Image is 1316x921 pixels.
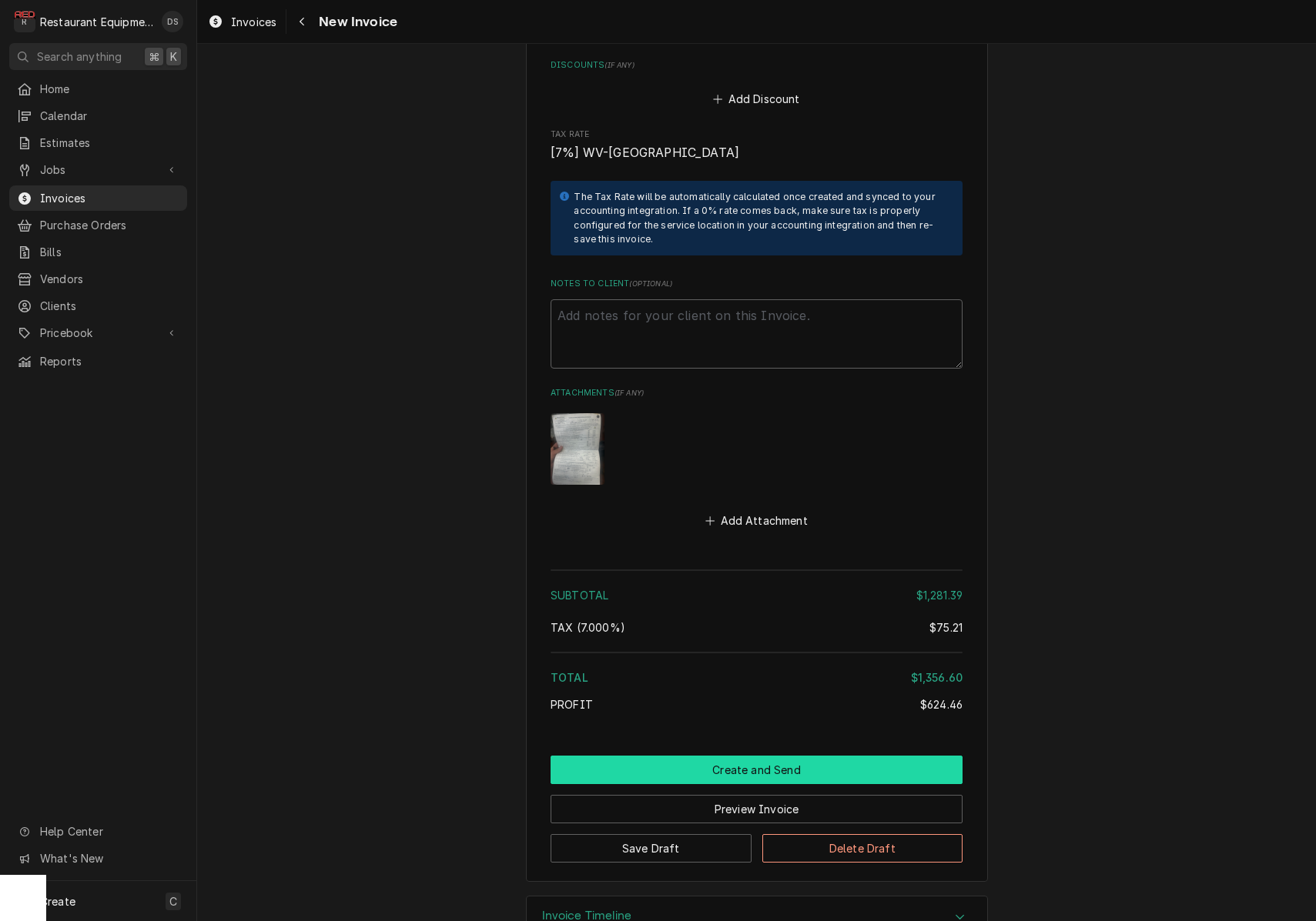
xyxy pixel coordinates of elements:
[574,190,947,247] div: The Tax Rate will be automatically calculated once created and synced to your accounting integrat...
[40,895,75,908] span: Create
[9,320,187,345] a: Go to Pricebook
[40,190,179,206] span: Invoices
[551,144,963,162] span: Tax Rate
[551,387,963,531] div: Attachments
[162,11,183,32] div: DS
[551,564,963,723] div: Amount Summary
[551,671,588,684] span: Total
[916,587,963,603] div: $1,281.39
[37,48,122,65] span: Search anything
[711,88,802,110] button: Add Discount
[170,48,177,65] span: K
[40,353,179,369] span: Reports
[551,413,604,485] img: n0ckWijBQ9mD1xx8l1Rg
[551,669,963,686] div: Total
[40,162,156,178] span: Jobs
[40,823,178,839] span: Help Center
[551,587,963,603] div: Subtotal
[9,819,187,844] a: Go to Help Center
[231,14,276,30] span: Invoices
[920,698,963,711] span: $624.46
[9,130,187,155] a: Estimates
[551,589,608,602] span: Subtotal
[551,795,963,823] button: Preview Invoice
[551,59,963,72] label: Discounts
[551,145,739,160] span: [7%] WV-[GEOGRAPHIC_DATA]
[551,621,625,634] span: [6%] West Virginia State [1%] West Virginia, St. Albans City
[551,784,963,823] div: Button Group Row
[551,696,963,712] div: Profit
[40,135,179,151] span: Estimates
[9,185,187,211] a: Invoices
[604,61,634,69] span: ( if any )
[9,846,187,871] a: Go to What's New
[911,669,963,686] div: $1,356.60
[9,349,187,374] a: Reports
[162,11,183,32] div: Derek Stewart's Avatar
[40,298,179,314] span: Clients
[40,81,179,97] span: Home
[551,756,963,863] div: Button Group
[551,278,963,290] label: Notes to Client
[551,128,963,162] div: Tax Rate
[40,217,179,233] span: Purchase Orders
[551,756,963,784] button: Create and Send
[929,619,963,636] div: $75.21
[551,823,963,863] div: Button Group Row
[149,48,159,65] span: ⌘
[551,698,593,711] span: Profit
[9,266,187,292] a: Vendors
[9,76,187,102] a: Home
[9,157,187,182] a: Go to Jobs
[40,850,178,866] span: What's New
[290,9,314,34] button: Navigate back
[314,12,397,32] span: New Invoice
[9,239,187,265] a: Bills
[551,59,963,110] div: Discounts
[9,103,187,128] a: Calendar
[551,128,963,141] span: Tax Rate
[9,293,187,319] a: Clients
[40,244,179,260] span: Bills
[40,108,179,124] span: Calendar
[614,389,644,397] span: ( if any )
[551,756,963,784] div: Button Group Row
[14,11,35,32] div: Restaurant Equipment Diagnostics's Avatar
[169,893,177,909] span: C
[9,212,187,238] a: Purchase Orders
[629,279,672,288] span: ( optional )
[551,387,963,399] label: Attachments
[551,278,963,368] div: Notes to Client
[9,43,187,70] button: Search anything⌘K
[40,325,156,341] span: Pricebook
[762,834,963,863] button: Delete Draft
[14,11,35,32] div: R
[202,9,283,35] a: Invoices
[551,834,752,863] button: Save Draft
[703,510,811,532] button: Add Attachment
[40,14,153,30] div: Restaurant Equipment Diagnostics
[40,271,179,287] span: Vendors
[551,619,963,636] div: Tax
